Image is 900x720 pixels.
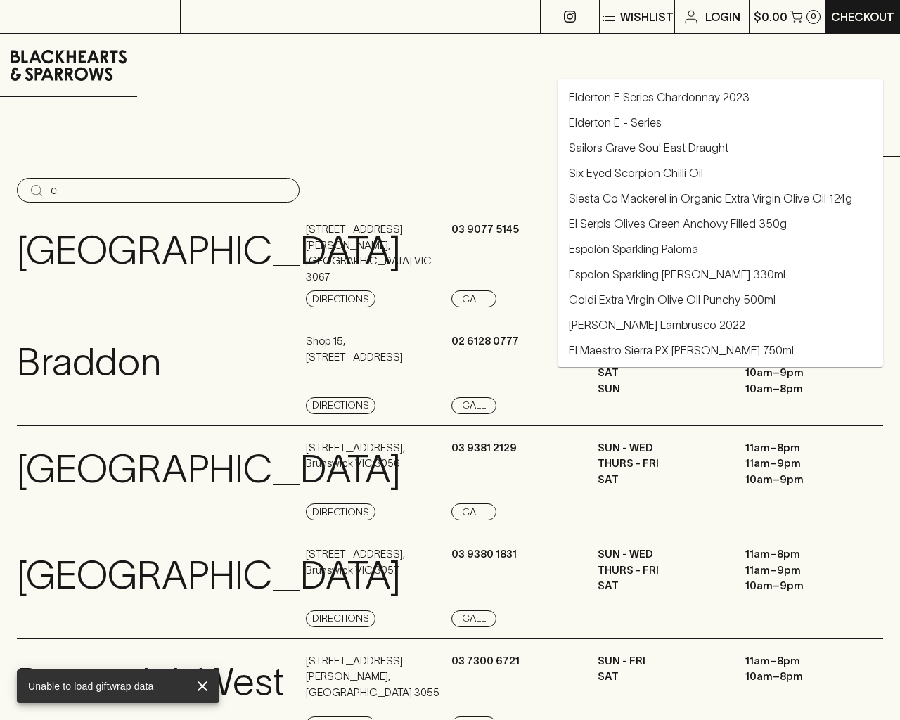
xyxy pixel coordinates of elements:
a: Goldi Extra Virgin Olive Oil Punchy 500ml [569,291,776,308]
a: Espolòn Sparkling Paloma [569,240,698,257]
p: $0.00 [754,8,787,25]
a: Call [451,397,496,414]
p: SUN [598,381,724,397]
p: 11am – 8pm [745,653,872,669]
p: Checkout [831,8,894,25]
p: 10am – 8pm [745,381,872,397]
a: El Maestro Sierra PX [PERSON_NAME] 750ml [569,342,794,359]
a: Call [451,290,496,307]
p: 11am – 8pm [745,440,872,456]
p: Login [705,8,740,25]
p: 10am – 9pm [745,578,872,594]
p: [STREET_ADDRESS][PERSON_NAME] , [GEOGRAPHIC_DATA] 3055 [306,653,449,701]
button: close [191,675,214,697]
p: SUN - WED [598,546,724,562]
div: Unable to load giftwrap data [28,674,154,699]
p: ⠀ [181,8,193,25]
a: Elderton E Series Chardonnay 2023 [569,89,750,105]
a: Six Eyed Scorpion Chilli Oil [569,165,703,181]
p: [GEOGRAPHIC_DATA] [17,440,401,499]
a: Sailors Grave Sou' East Draught [569,139,728,156]
p: [STREET_ADDRESS] , Brunswick VIC 3056 [306,440,405,472]
a: Call [451,610,496,627]
p: SAT [598,472,724,488]
p: 11am – 8pm [745,546,872,562]
a: Directions [306,290,375,307]
p: SAT [598,365,724,381]
a: El Serpis Olives Green Anchovy Filled 350g [569,215,787,232]
p: 10am – 9pm [745,472,872,488]
p: 10am – 8pm [745,669,872,685]
p: 03 7300 6721 [451,653,520,669]
p: 11am – 9pm [745,562,872,579]
p: [GEOGRAPHIC_DATA] [17,221,401,280]
p: 03 9381 2129 [451,440,517,456]
p: 11am – 9pm [745,456,872,472]
a: Siesta Co Mackerel in Organic Extra Virgin Olive Oil 124g [569,190,852,207]
p: Brunswick West [17,653,285,712]
a: Directions [306,397,375,414]
p: SUN - WED [598,440,724,456]
a: Directions [306,503,375,520]
a: [PERSON_NAME] Lambrusco 2022 [569,316,745,333]
a: Call [451,503,496,520]
input: Search stores [51,179,288,202]
p: THURS - FRI [598,456,724,472]
p: Wishlist [620,8,674,25]
p: 10am – 9pm [745,365,872,381]
p: [GEOGRAPHIC_DATA] [17,546,401,605]
p: [STREET_ADDRESS][PERSON_NAME] , [GEOGRAPHIC_DATA] VIC 3067 [306,221,449,285]
p: SUN - FRI [598,653,724,669]
p: 0 [811,13,816,20]
p: 03 9077 5145 [451,221,519,238]
a: Elderton E - Series [569,114,662,131]
a: Directions [306,610,375,627]
p: SAT [598,578,724,594]
a: Espolon Sparkling [PERSON_NAME] 330ml [569,266,785,283]
p: 03 9380 1831 [451,546,517,562]
p: Shop 15 , [STREET_ADDRESS] [306,333,403,365]
p: THURS - FRI [598,562,724,579]
p: [STREET_ADDRESS] , Brunswick VIC 3057 [306,546,405,578]
p: Braddon [17,333,161,392]
p: SAT [598,669,724,685]
p: 02 6128 0777 [451,333,519,349]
